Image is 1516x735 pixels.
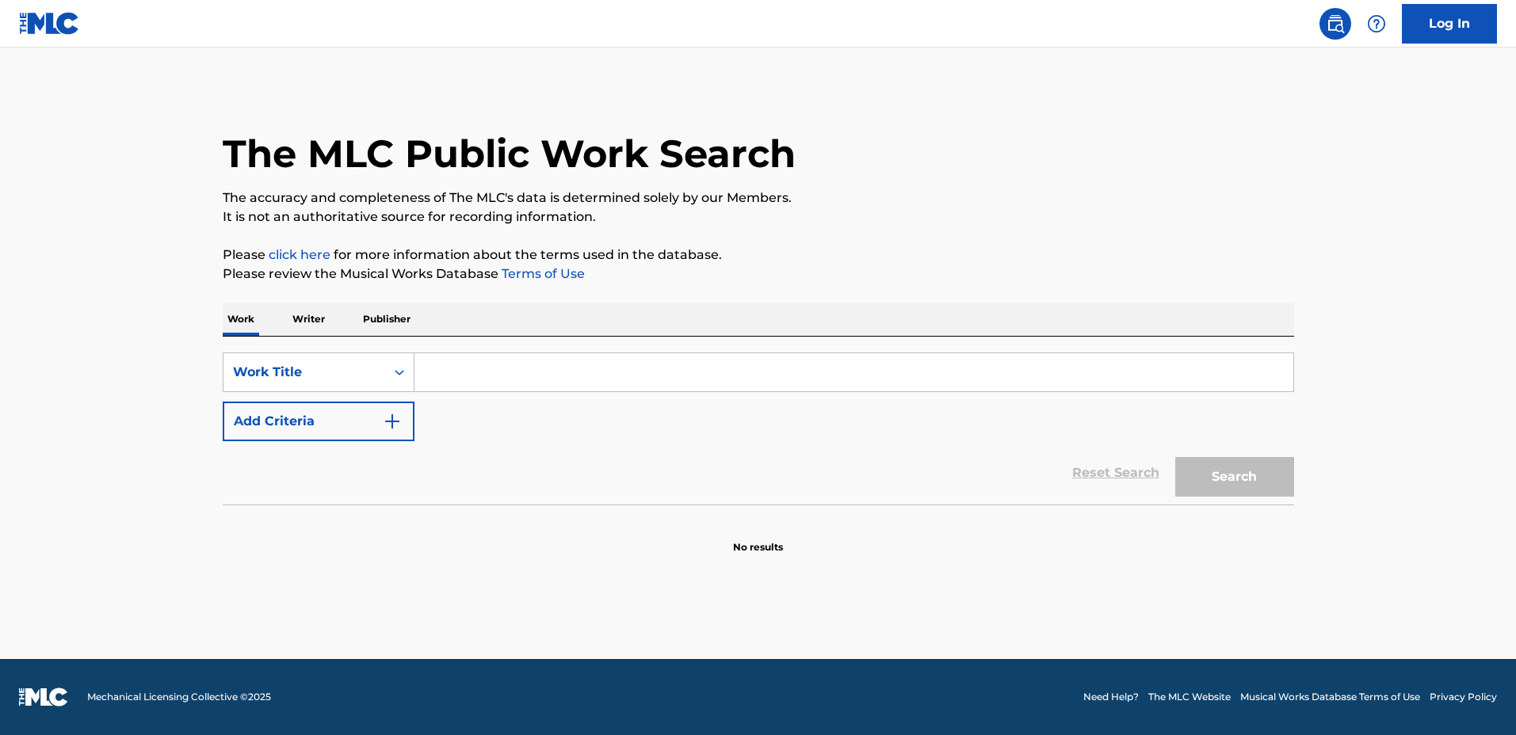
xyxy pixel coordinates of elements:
[269,247,330,262] a: click here
[1240,690,1420,704] a: Musical Works Database Terms of Use
[1361,8,1392,40] div: Help
[1430,690,1497,704] a: Privacy Policy
[1326,14,1345,33] img: search
[358,303,415,336] p: Publisher
[733,521,783,554] p: No results
[1148,690,1231,704] a: The MLC Website
[223,265,1294,284] p: Please review the Musical Works Database
[223,130,796,177] h1: The MLC Public Work Search
[223,402,414,441] button: Add Criteria
[223,246,1294,265] p: Please for more information about the terms used in the database.
[223,303,259,336] p: Work
[498,266,585,281] a: Terms of Use
[19,687,68,706] img: logo
[1367,14,1386,33] img: help
[223,352,1294,505] form: Search Form
[223,189,1294,208] p: The accuracy and completeness of The MLC's data is determined solely by our Members.
[1402,4,1497,44] a: Log In
[87,690,271,704] span: Mechanical Licensing Collective © 2025
[383,412,402,431] img: 9d2ae6d4665cec9f34b9.svg
[1319,8,1351,40] a: Public Search
[223,208,1294,227] p: It is not an authoritative source for recording information.
[19,12,80,35] img: MLC Logo
[288,303,330,336] p: Writer
[1083,690,1139,704] a: Need Help?
[233,363,376,382] div: Work Title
